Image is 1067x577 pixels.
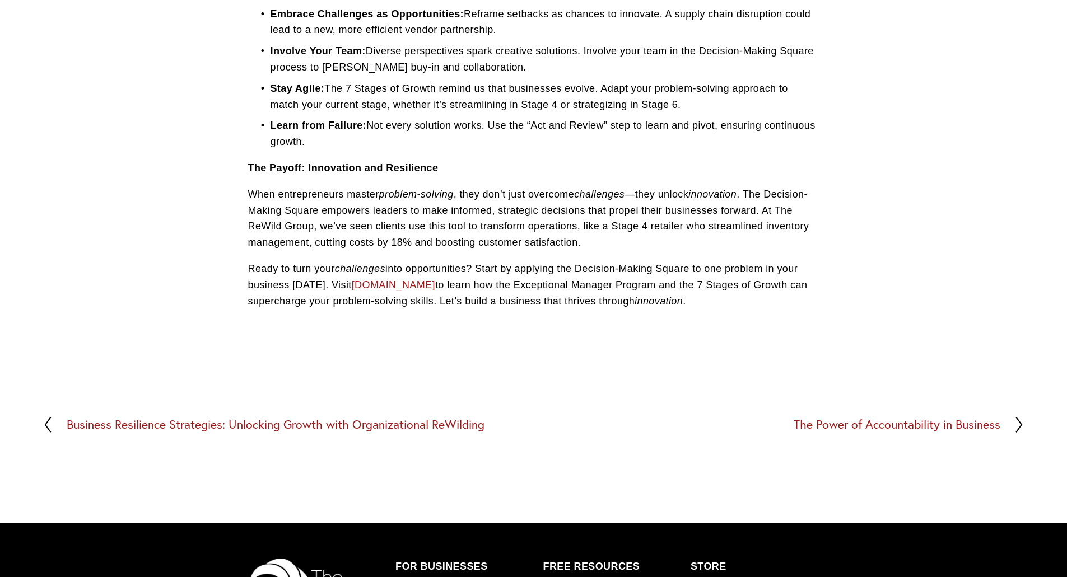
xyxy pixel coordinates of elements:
a: STORE [691,559,726,575]
strong: Embrace Challenges as Opportunities: [271,8,464,20]
em: challenges [335,263,385,274]
p: Reframe setbacks as chances to innovate. A supply chain disruption could lead to a new, more effi... [271,6,819,39]
p: Diverse perspectives spark creative solutions. Involve your team in the Decision-Making Square pr... [271,43,819,76]
p: Not every solution works. Use the “Act and Review” step to learn and pivot, ensuring continuous g... [271,118,819,150]
em: innovation [688,189,737,200]
a: FOR BUSINESSES [395,559,488,575]
strong: FREE RESOURCES [543,561,640,572]
strong: The Payoff: Innovation and Resilience [248,162,439,173]
p: The 7 Stages of Growth remind us that businesses evolve. Adapt your problem-solving approach to m... [271,81,819,113]
strong: Learn from Failure: [271,120,367,131]
strong: Stay Agile: [271,83,325,94]
a: Business Resilience Strategies: Unlocking Growth with Organizational ReWilding [43,416,484,434]
em: challenges [574,189,625,200]
a: The Power of Accountability in Business [794,416,1024,434]
p: When entrepreneurs master , they don’t just overcome —they unlock . The Decision-Making Square em... [248,186,819,251]
h2: The Power of Accountability in Business [794,419,1000,431]
a: [DOMAIN_NAME] [352,279,435,290]
strong: Involve Your Team: [271,45,366,57]
em: innovation [635,295,683,307]
strong: FOR BUSINESSES [395,561,488,572]
strong: STORE [691,561,726,572]
a: FREE RESOURCES [543,559,640,575]
em: problem-solving [379,189,454,200]
h2: Business Resilience Strategies: Unlocking Growth with Organizational ReWilding [67,419,484,431]
p: Ready to turn your into opportunities? Start by applying the Decision-Making Square to one proble... [248,261,819,309]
